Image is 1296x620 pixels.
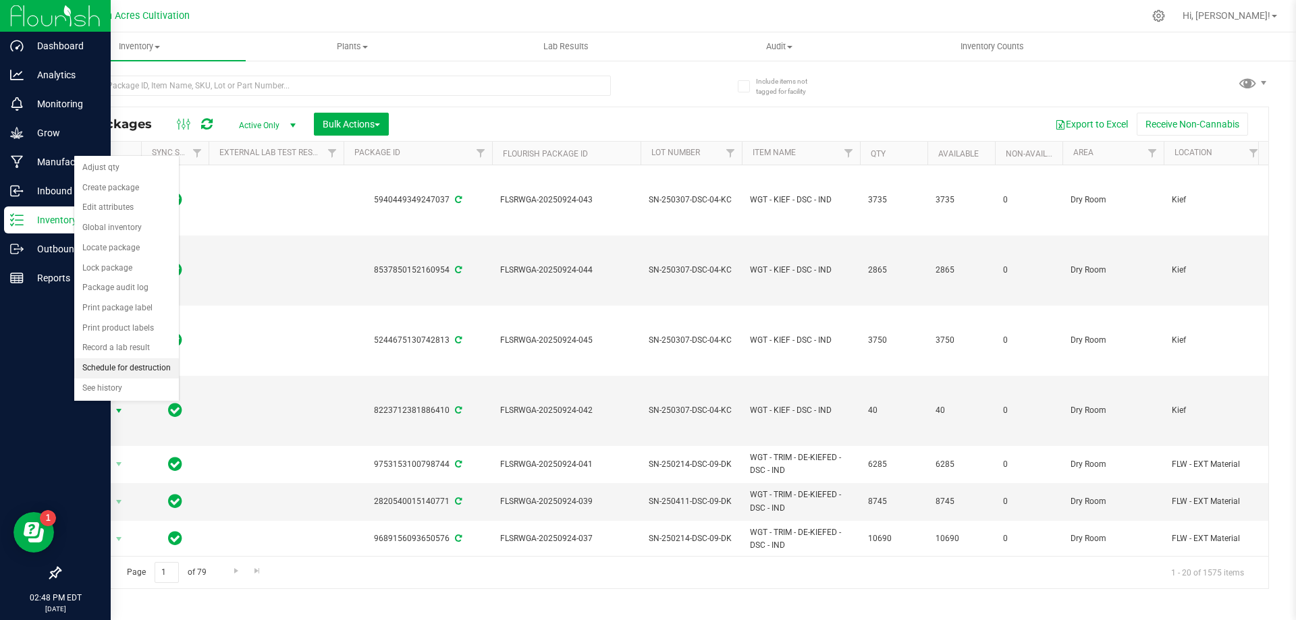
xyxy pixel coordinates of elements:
a: Go to the next page [226,562,246,580]
span: WGT - KIEF - DSC - IND [750,264,852,277]
span: Sync from Compliance System [453,534,462,543]
span: WGT - KIEF - DSC - IND [750,334,852,347]
span: In Sync [168,492,182,511]
a: Filter [720,142,742,165]
inline-svg: Outbound [10,242,24,256]
span: Kief [1172,194,1257,206]
span: Sync from Compliance System [453,195,462,204]
a: Inventory Counts [886,32,1099,61]
a: Area [1073,148,1093,157]
a: Plants [246,32,459,61]
span: Sync from Compliance System [453,459,462,469]
span: 0 [1003,404,1054,417]
li: Package audit log [74,278,179,298]
span: FLSRWGA-20250924-037 [500,532,632,545]
span: Sync from Compliance System [453,265,462,275]
inline-svg: Reports [10,271,24,285]
a: Lot Number [651,148,700,157]
span: 40 [868,404,919,417]
span: WGT - TRIM - DE-KIEFED - DSC - IND [750,451,852,477]
span: Inventory Counts [942,40,1042,53]
a: Audit [672,32,886,61]
span: FLSRWGA-20250924-044 [500,264,632,277]
span: 3750 [936,334,987,347]
span: Sync from Compliance System [453,405,462,415]
div: 9689156093650576 [342,532,494,545]
span: Kief [1172,264,1257,277]
a: Non-Available [1006,149,1066,159]
span: Kief [1172,404,1257,417]
a: Filter [1141,142,1164,165]
span: SN-250214-DSC-09-DK [649,458,734,471]
p: Inbound [24,183,105,199]
li: Print package label [74,298,179,318]
span: 0 [1003,334,1054,347]
p: Analytics [24,67,105,83]
span: 1 - 20 of 1575 items [1160,562,1255,582]
span: select [111,455,128,474]
a: Go to the last page [248,562,267,580]
span: select [111,401,128,420]
p: Grow [24,125,105,141]
span: Dry Room [1071,495,1156,508]
div: 8223712381886410 [342,404,494,417]
a: Inventory [32,32,246,61]
button: Receive Non-Cannabis [1137,113,1248,136]
p: 02:48 PM EDT [6,592,105,604]
span: WGT - KIEF - DSC - IND [750,404,852,417]
span: In Sync [168,401,182,420]
span: WGT - TRIM - DE-KIEFED - DSC - IND [750,526,852,552]
a: Filter [186,142,209,165]
span: SN-250307-DSC-04-KC [649,334,734,347]
span: 10690 [868,532,919,545]
span: 8745 [868,495,919,508]
span: Dry Room [1071,404,1156,417]
div: 5940449349247037 [342,194,494,206]
span: 40 [936,404,987,417]
p: [DATE] [6,604,105,614]
span: Dry Room [1071,458,1156,471]
span: SN-250411-DSC-09-DK [649,495,734,508]
button: Export to Excel [1046,113,1137,136]
span: 2865 [936,264,987,277]
span: All Packages [70,117,165,132]
inline-svg: Dashboard [10,39,24,53]
span: 0 [1003,194,1054,206]
a: Filter [838,142,860,165]
span: Dry Room [1071,532,1156,545]
li: See history [74,378,179,399]
span: 8745 [936,495,987,508]
span: select [111,530,128,548]
span: 0 [1003,532,1054,545]
a: Sync Status [152,148,204,157]
span: FLSRWGA-20250924-039 [500,495,632,508]
span: Sync from Compliance System [453,335,462,345]
li: Lock package [74,258,179,279]
span: 0 [1003,264,1054,277]
inline-svg: Inbound [10,184,24,198]
p: Reports [24,270,105,286]
div: 5244675130742813 [342,334,494,347]
span: Kief [1172,334,1257,347]
a: Qty [871,149,886,159]
a: Lab Results [459,32,672,61]
p: Monitoring [24,96,105,112]
input: 1 [155,562,179,583]
li: Edit attributes [74,198,179,218]
span: 0 [1003,458,1054,471]
button: Bulk Actions [314,113,389,136]
li: Schedule for destruction [74,358,179,378]
inline-svg: Inventory [10,213,24,227]
span: FLW - EXT Material [1172,532,1257,545]
span: SN-250307-DSC-04-KC [649,194,734,206]
a: Flourish Package ID [503,149,588,159]
span: Green Acres Cultivation [86,10,190,22]
a: Location [1174,148,1212,157]
span: Lab Results [525,40,607,53]
li: Print product labels [74,318,179,339]
li: Locate package [74,238,179,258]
p: Manufacturing [24,154,105,170]
span: select [111,492,128,511]
span: Audit [673,40,885,53]
input: Search Package ID, Item Name, SKU, Lot or Part Number... [59,76,611,96]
